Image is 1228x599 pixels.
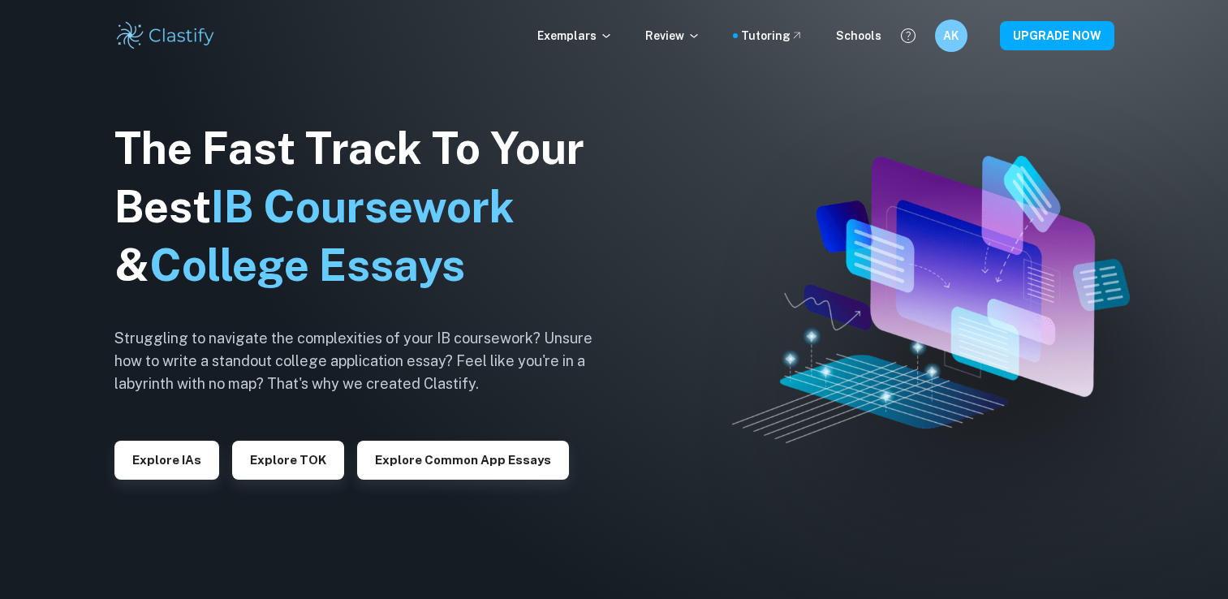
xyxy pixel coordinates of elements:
[232,441,344,480] button: Explore TOK
[935,19,967,52] button: AK
[1000,21,1114,50] button: UPGRADE NOW
[732,156,1130,443] img: Clastify hero
[114,451,219,467] a: Explore IAs
[941,27,960,45] h6: AK
[232,451,344,467] a: Explore TOK
[894,22,922,50] button: Help and Feedback
[645,27,700,45] p: Review
[211,181,515,232] span: IB Coursework
[114,19,218,52] img: Clastify logo
[357,441,569,480] button: Explore Common App essays
[836,27,881,45] a: Schools
[149,239,465,291] span: College Essays
[537,27,613,45] p: Exemplars
[357,451,569,467] a: Explore Common App essays
[741,27,804,45] a: Tutoring
[114,119,618,295] h1: The Fast Track To Your Best &
[114,327,618,395] h6: Struggling to navigate the complexities of your IB coursework? Unsure how to write a standout col...
[114,441,219,480] button: Explore IAs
